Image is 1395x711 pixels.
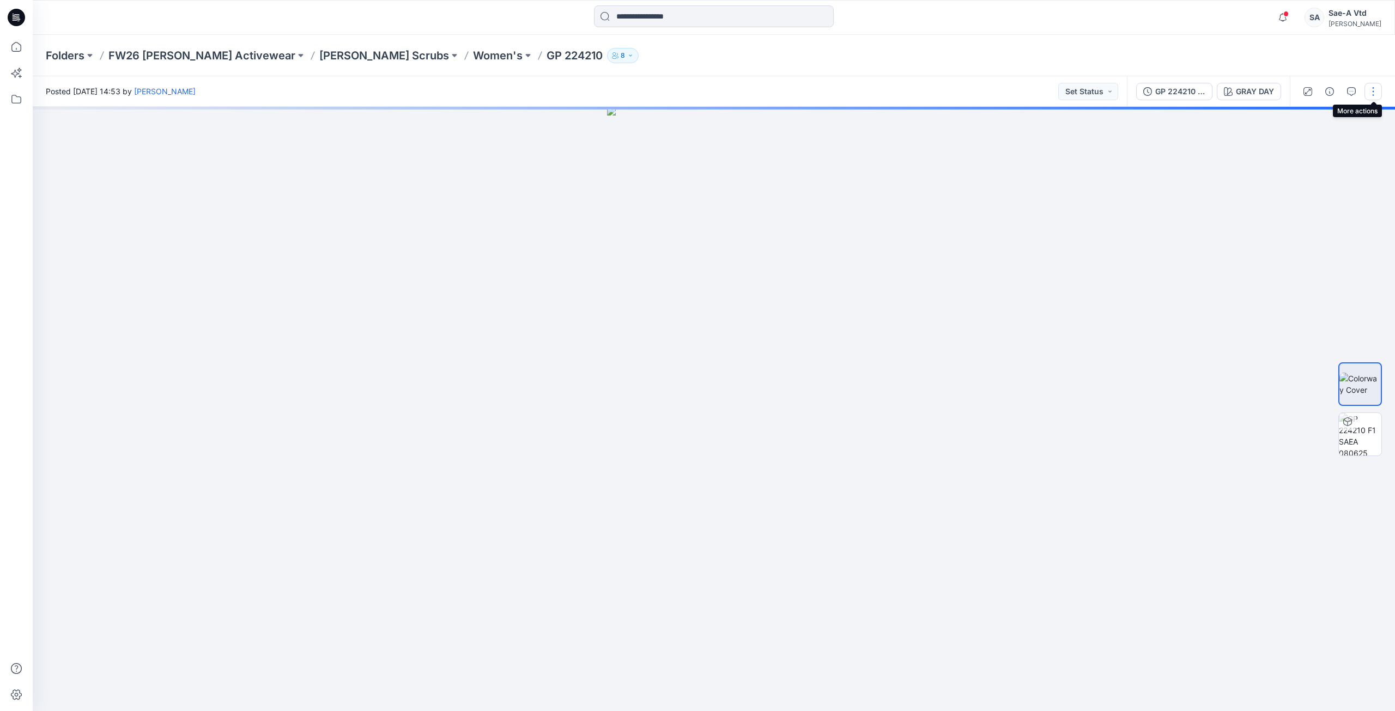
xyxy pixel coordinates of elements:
[46,86,196,97] span: Posted [DATE] 14:53 by
[319,48,449,63] a: [PERSON_NAME] Scrubs
[547,48,603,63] p: GP 224210
[621,50,625,62] p: 8
[108,48,295,63] a: FW26 [PERSON_NAME] Activewear
[1329,20,1381,28] div: [PERSON_NAME]
[46,48,84,63] a: Folders
[1339,373,1381,396] img: Colorway Cover
[1339,413,1381,455] img: GP 224210 F1 SAEA 080625 GRAY DAY
[473,48,523,63] a: Women's
[1217,83,1281,100] button: GRAY DAY
[1155,86,1205,98] div: GP 224210 F1 TD COMMENTS [DATE]
[1321,83,1338,100] button: Details
[1236,86,1274,98] div: GRAY DAY
[1136,83,1212,100] button: GP 224210 F1 TD COMMENTS [DATE]
[1329,7,1381,20] div: Sae-A Vtd
[1305,8,1324,27] div: SA
[607,48,639,63] button: 8
[134,87,196,96] a: [PERSON_NAME]
[607,107,820,711] img: eyJhbGciOiJIUzI1NiIsImtpZCI6IjAiLCJzbHQiOiJzZXMiLCJ0eXAiOiJKV1QifQ.eyJkYXRhIjp7InR5cGUiOiJzdG9yYW...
